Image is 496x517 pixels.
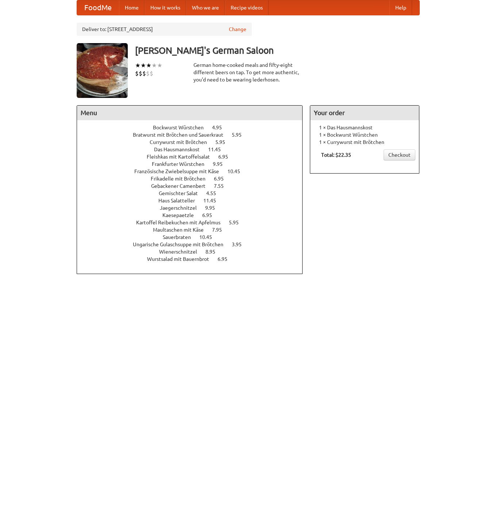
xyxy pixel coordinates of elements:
a: Haus Salatteller 11.45 [158,198,230,204]
h4: Your order [310,106,419,120]
span: 11.45 [203,198,223,204]
div: German home-cooked meals and fifty-eight different beers on tap. To get more authentic, you'd nee... [193,61,303,83]
b: Total: $22.35 [321,152,351,158]
span: 6.95 [218,154,235,160]
span: Kartoffel Reibekuchen mit Apfelmus [136,220,228,225]
a: Kaesepaetzle 6.95 [162,212,226,218]
li: 1 × Das Hausmannskost [314,124,415,131]
li: 1 × Currywurst mit Brötchen [314,138,415,146]
a: Change [229,26,246,33]
a: Recipe videos [225,0,269,15]
span: Fleishkas mit Kartoffelsalat [147,154,217,160]
span: Frankfurter Würstchen [152,161,212,167]
span: 3.95 [232,242,249,247]
li: $ [142,69,146,77]
span: Französische Zwiebelsuppe mit Käse [134,168,226,174]
a: Ungarische Gulaschsuppe mit Brötchen 3.95 [133,242,255,247]
a: Home [119,0,145,15]
a: Maultaschen mit Käse 7.95 [153,227,235,233]
li: ★ [157,61,162,69]
span: Gemischter Salat [159,190,205,196]
a: Fleishkas mit Kartoffelsalat 6.95 [147,154,242,160]
a: Bratwurst mit Brötchen und Sauerkraut 5.95 [133,132,255,138]
a: Checkout [384,149,415,160]
a: Jaegerschnitzel 9.95 [160,205,228,211]
li: ★ [135,61,141,69]
li: $ [146,69,150,77]
span: 6.95 [202,212,219,218]
li: $ [139,69,142,77]
span: Das Hausmannskost [154,147,207,152]
a: Sauerbraten 10.45 [163,234,226,240]
a: Kartoffel Reibekuchen mit Apfelmus 5.95 [136,220,252,225]
span: Sauerbraten [163,234,198,240]
span: 9.95 [205,205,222,211]
span: Haus Salatteller [158,198,202,204]
a: Wurstsalad mit Bauernbrot 6.95 [147,256,241,262]
span: 5.95 [229,220,246,225]
span: 10.45 [199,234,219,240]
span: Bockwurst Würstchen [153,125,211,130]
span: Kaesepaetzle [162,212,201,218]
span: 8.95 [205,249,223,255]
span: Jaegerschnitzel [160,205,204,211]
a: Das Hausmannskost 11.45 [154,147,234,152]
span: 7.95 [212,227,229,233]
span: 6.95 [214,176,231,182]
a: FoodMe [77,0,119,15]
a: Currywurst mit Brötchen 5.95 [150,139,239,145]
a: Französische Zwiebelsuppe mit Käse 10.45 [134,168,254,174]
span: Frikadelle mit Brötchen [151,176,213,182]
span: 10.45 [227,168,247,174]
span: 4.55 [206,190,223,196]
a: Bockwurst Würstchen 4.95 [153,125,235,130]
a: Frankfurter Würstchen 9.95 [152,161,236,167]
span: Wienerschnitzel [159,249,204,255]
span: 7.55 [214,183,231,189]
a: Gebackener Camenbert 7.55 [151,183,237,189]
li: ★ [146,61,151,69]
span: 11.45 [208,147,228,152]
span: Ungarische Gulaschsuppe mit Brötchen [133,242,231,247]
li: ★ [151,61,157,69]
span: 9.95 [213,161,230,167]
a: Help [389,0,412,15]
span: Wurstsalad mit Bauernbrot [147,256,216,262]
span: Bratwurst mit Brötchen und Sauerkraut [133,132,231,138]
h4: Menu [77,106,303,120]
li: $ [150,69,153,77]
a: How it works [145,0,186,15]
span: 5.95 [215,139,232,145]
div: Deliver to: [STREET_ADDRESS] [77,23,252,36]
img: angular.jpg [77,43,128,98]
span: 5.95 [232,132,249,138]
li: $ [135,69,139,77]
li: 1 × Bockwurst Würstchen [314,131,415,138]
span: Gebackener Camenbert [151,183,213,189]
span: 6.95 [218,256,235,262]
a: Who we are [186,0,225,15]
span: 4.95 [212,125,229,130]
h3: [PERSON_NAME]'s German Saloon [135,43,420,58]
li: ★ [141,61,146,69]
span: Maultaschen mit Käse [153,227,211,233]
a: Wienerschnitzel 8.95 [159,249,229,255]
a: Gemischter Salat 4.55 [159,190,230,196]
span: Currywurst mit Brötchen [150,139,214,145]
a: Frikadelle mit Brötchen 6.95 [151,176,237,182]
